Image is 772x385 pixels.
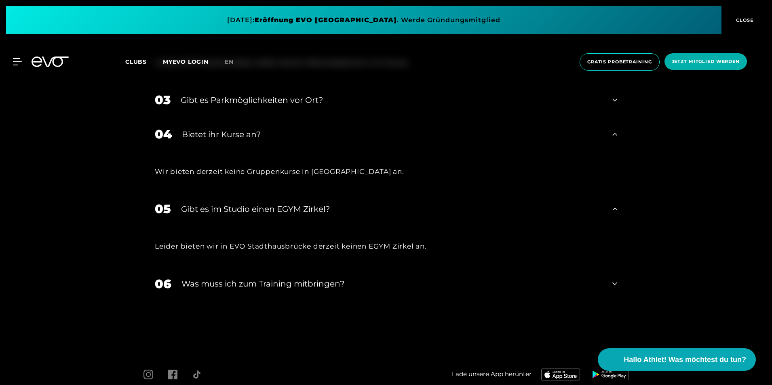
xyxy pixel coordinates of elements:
[182,128,602,140] div: Bietet ihr Kurse an?
[624,354,746,365] span: Hallo Athlet! Was möchtest du tun?
[577,53,662,71] a: Gratis Probetraining
[598,348,756,371] button: Hallo Athlet! Was möchtest du tun?
[125,58,147,65] span: Clubs
[155,240,617,253] div: Leider bieten wir in EVO Stadthausbrücke derzeit keinen EGYM Zirkel an.
[734,17,754,24] span: CLOSE
[155,125,172,143] div: 04
[163,58,209,65] a: MYEVO LOGIN
[672,58,740,65] span: Jetzt Mitglied werden
[662,53,749,71] a: Jetzt Mitglied werden
[225,57,243,67] a: en
[181,278,602,290] div: Was muss ich zum Training mitbringen?
[225,58,234,65] span: en
[587,59,652,65] span: Gratis Probetraining
[155,91,171,109] div: 03
[125,58,163,65] a: Clubs
[541,368,580,381] img: evofitness app
[155,165,617,178] div: Wir bieten derzeit keine Gruppenkurse in [GEOGRAPHIC_DATA] an.
[181,203,602,215] div: Gibt es im Studio einen EGYM Zirkel?
[721,6,766,34] button: CLOSE
[155,275,171,293] div: 06
[155,200,171,218] div: 05
[452,370,532,379] span: Lade unsere App herunter
[590,369,629,380] img: evofitness app
[181,94,602,106] div: Gibt es Parkmöglichkeiten vor Ort?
